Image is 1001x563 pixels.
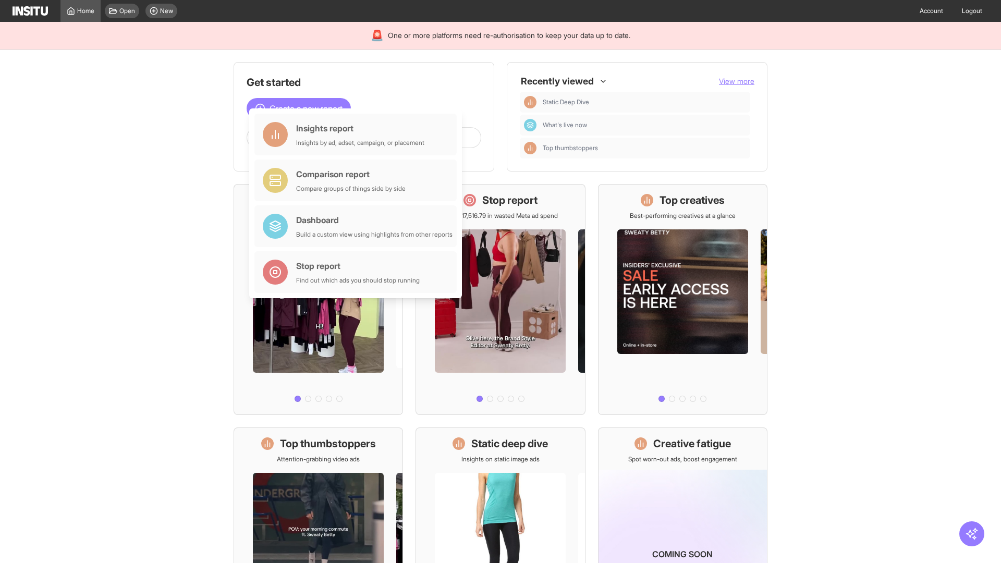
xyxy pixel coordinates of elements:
span: New [160,7,173,15]
p: Attention-grabbing video ads [277,455,360,463]
span: Home [77,7,94,15]
h1: Top thumbstoppers [280,436,376,451]
h1: Stop report [482,193,538,207]
button: View more [719,76,754,87]
span: Static Deep Dive [543,98,589,106]
div: Insights [524,96,536,108]
div: Build a custom view using highlights from other reports [296,230,453,239]
div: Dashboard [296,214,453,226]
p: Best-performing creatives at a glance [630,212,736,220]
div: Insights by ad, adset, campaign, or placement [296,139,424,147]
h1: Get started [247,75,481,90]
span: What's live now [543,121,587,129]
div: Insights report [296,122,424,134]
span: Top thumbstoppers [543,144,746,152]
button: Create a new report [247,98,351,119]
img: Logo [13,6,48,16]
p: Insights on static image ads [461,455,540,463]
div: Compare groups of things side by side [296,185,406,193]
div: Insights [524,142,536,154]
h1: Static deep dive [471,436,548,451]
span: Create a new report [270,102,343,115]
span: Open [119,7,135,15]
span: One or more platforms need re-authorisation to keep your data up to date. [388,30,630,41]
div: Stop report [296,260,420,272]
p: Save £17,516.79 in wasted Meta ad spend [443,212,558,220]
h1: Top creatives [660,193,725,207]
div: Comparison report [296,168,406,180]
span: Top thumbstoppers [543,144,598,152]
span: View more [719,77,754,85]
div: Find out which ads you should stop running [296,276,420,285]
span: What's live now [543,121,746,129]
div: Dashboard [524,119,536,131]
span: Static Deep Dive [543,98,746,106]
a: What's live nowSee all active ads instantly [234,184,403,415]
a: Top creativesBest-performing creatives at a glance [598,184,767,415]
a: Stop reportSave £17,516.79 in wasted Meta ad spend [416,184,585,415]
div: 🚨 [371,28,384,43]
